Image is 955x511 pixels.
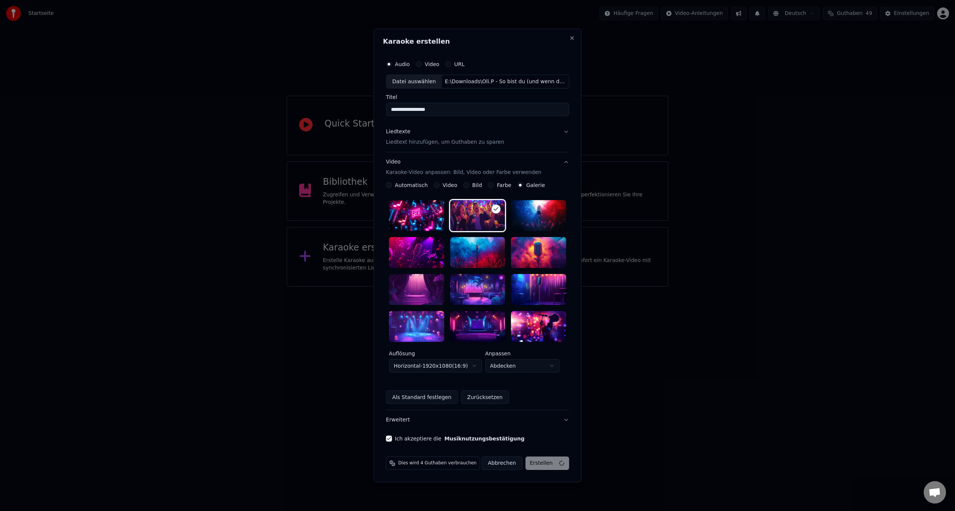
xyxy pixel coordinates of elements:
[386,75,442,88] div: Datei auswählen
[472,183,482,188] label: Bild
[386,122,569,152] button: LiedtexteLiedtext hinzufügen, um Guthaben zu sparen
[395,436,525,441] label: Ich akzeptiere die
[442,78,569,85] div: E:\Downloads\Oli.P - So bist du (und wenn du gehst...) (Official Video) (VOD).mp3
[386,95,569,100] label: Titel
[526,183,545,188] label: Galerie
[386,128,410,136] div: Liedtexte
[395,183,428,188] label: Automatisch
[386,391,458,404] button: Als Standard festlegen
[425,62,439,67] label: Video
[485,351,560,356] label: Anpassen
[386,152,569,182] button: VideoKaraoke-Video anpassen: Bild, Video oder Farbe verwenden
[386,138,504,146] p: Liedtext hinzufügen, um Guthaben zu sparen
[482,457,522,470] button: Abbrechen
[386,158,542,176] div: Video
[398,460,477,466] span: Dies wird 4 Guthaben verbrauchen
[454,62,465,67] label: URL
[386,411,569,430] button: Erweitert
[386,182,569,410] div: VideoKaraoke-Video anpassen: Bild, Video oder Farbe verwenden
[383,38,572,45] h2: Karaoke erstellen
[461,391,509,404] button: Zurücksetzen
[443,183,457,188] label: Video
[497,183,511,188] label: Farbe
[444,436,525,441] button: Ich akzeptiere die
[389,351,482,356] label: Auflösung
[386,169,542,176] p: Karaoke-Video anpassen: Bild, Video oder Farbe verwenden
[395,62,410,67] label: Audio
